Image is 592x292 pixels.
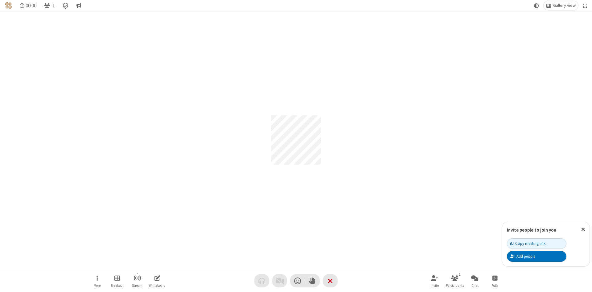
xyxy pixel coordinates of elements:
[17,1,39,10] div: Timer
[88,272,106,290] button: Open menu
[532,1,541,10] button: Using system theme
[553,3,576,8] span: Gallery view
[425,272,444,290] button: Invite participants (Alt+I)
[581,1,590,10] button: Fullscreen
[305,274,320,287] button: Raise hand
[108,272,126,290] button: Manage Breakout Rooms
[491,284,498,287] span: Polls
[446,272,464,290] button: Open participant list
[132,284,142,287] span: Stream
[510,241,545,246] div: Copy meeting link
[466,272,484,290] button: Open chat
[74,1,84,10] button: Conversation
[457,272,462,277] div: 1
[446,284,464,287] span: Participants
[272,274,287,287] button: Video
[290,274,305,287] button: Send a reaction
[254,274,269,287] button: Audio problem - check your Internet connection or call by phone
[471,284,479,287] span: Chat
[111,284,124,287] span: Breakout
[149,284,166,287] span: Whiteboard
[26,3,36,9] span: 00:00
[486,272,504,290] button: Open poll
[148,272,166,290] button: Open shared whiteboard
[60,1,72,10] div: Meeting details Encryption enabled
[94,284,101,287] span: More
[323,274,338,287] button: End or leave meeting
[431,284,439,287] span: Invite
[577,222,590,237] button: Close popover
[507,251,566,261] button: Add people
[5,2,12,9] img: QA Selenium DO NOT DELETE OR CHANGE
[507,238,566,249] button: Copy meeting link
[41,1,57,10] button: Open participant list
[52,3,55,9] span: 1
[544,1,578,10] button: Change layout
[128,272,146,290] button: Start streaming
[507,227,556,233] label: Invite people to join you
